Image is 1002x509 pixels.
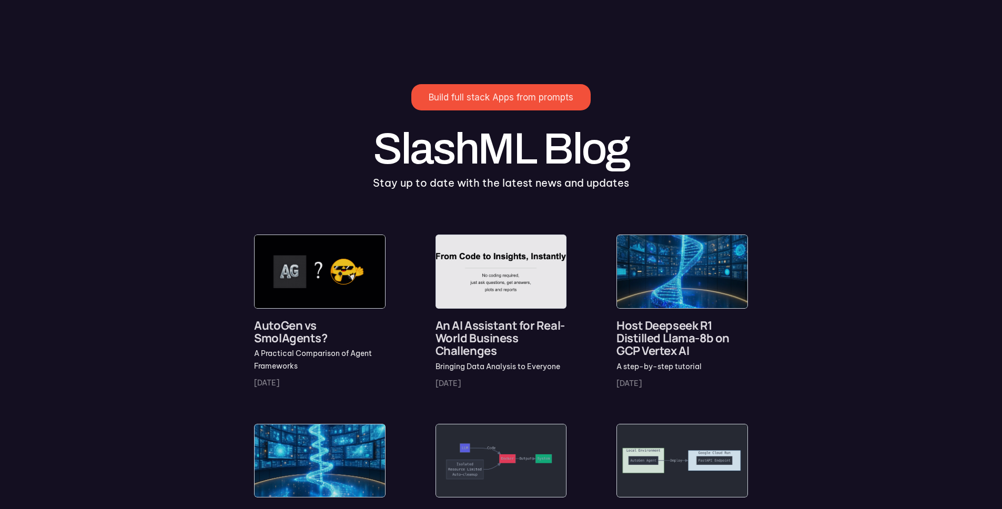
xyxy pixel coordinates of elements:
p: A Practical Comparison of Agent Frameworks [254,347,386,372]
p: A step-by-step tutorial [616,360,748,373]
h4: AutoGen vs SmolAgents? [254,319,386,344]
a: AutoGen vs SmolAgents?A Practical Comparison of Agent Frameworks[DATE] [247,235,393,388]
h1: SlashML Blog [373,126,629,170]
a: Build full stack Apps from prompts [411,84,591,110]
p: Bringing Data Analysis to Everyone [436,360,567,373]
h4: Host Deepseek R1 Distilled Llama-8b on GCP Vertex AI [616,319,748,358]
a: An AI Assistant for Real-World Business ChallengesBringing Data Analysis to Everyone[DATE] [428,235,574,389]
p: [DATE] [436,378,461,389]
p: Build full stack Apps from prompts [429,92,573,103]
h4: An AI Assistant for Real-World Business Challenges [436,319,567,358]
p: [DATE] [616,378,642,389]
a: Host Deepseek R1 Distilled Llama-8b on GCP Vertex AIA step-by-step tutorial[DATE] [609,235,755,389]
p: [DATE] [254,378,279,388]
